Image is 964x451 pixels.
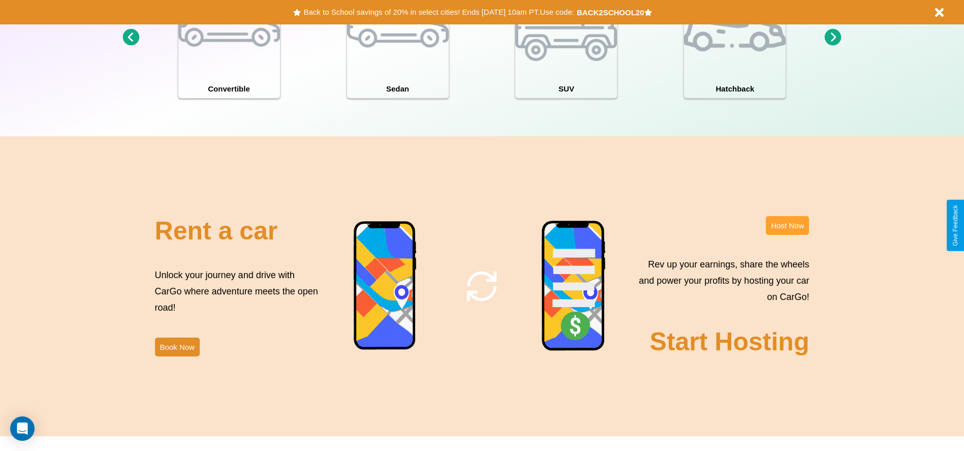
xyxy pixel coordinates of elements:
p: Unlock your journey and drive with CarGo where adventure meets the open road! [155,267,322,316]
button: Host Now [766,216,809,235]
h2: Start Hosting [650,327,810,356]
h4: Hatchback [684,79,786,98]
button: Back to School savings of 20% in select cities! Ends [DATE] 10am PT.Use code: [301,5,576,19]
img: phone [353,221,417,351]
img: phone [541,220,606,352]
h2: Rent a car [155,216,278,246]
h4: SUV [515,79,617,98]
div: Open Intercom Messenger [10,416,35,441]
button: Book Now [155,338,200,356]
h4: Convertible [178,79,280,98]
b: BACK2SCHOOL20 [577,8,644,17]
p: Rev up your earnings, share the wheels and power your profits by hosting your car on CarGo! [633,256,809,306]
div: Give Feedback [952,205,959,246]
h4: Sedan [347,79,449,98]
